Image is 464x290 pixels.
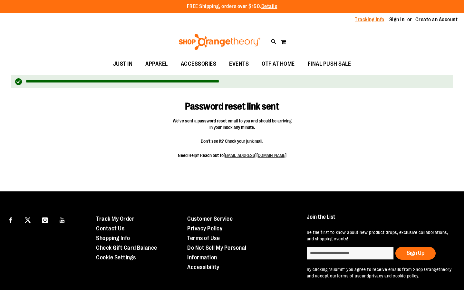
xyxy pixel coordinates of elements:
a: Visit our X page [22,214,34,225]
img: Shop Orangetheory [178,34,261,50]
img: Twitter [25,217,31,223]
a: Visit our Instagram page [39,214,51,225]
a: Check Gift Card Balance [96,245,157,251]
span: FINAL PUSH SALE [308,57,351,71]
a: JUST IN [107,57,139,72]
span: Sign Up [407,250,424,256]
h4: Join the List [307,214,452,226]
a: EVENTS [223,57,255,72]
p: By clicking "submit" you agree to receive emails from Shop Orangetheory and accept our and [307,266,452,279]
a: Sign In [389,16,405,23]
span: We've sent a password reset email to you and should be arriving in your inbox any minute. [172,118,292,130]
a: Shopping Info [96,235,130,241]
a: [EMAIL_ADDRESS][DOMAIN_NAME] [224,153,286,158]
a: FINAL PUSH SALE [301,57,358,72]
a: terms of use [337,273,362,278]
span: JUST IN [113,57,133,71]
a: Do Not Sell My Personal Information [187,245,247,261]
a: Cookie Settings [96,254,136,261]
a: Track My Order [96,216,134,222]
p: FREE Shipping, orders over $150. [187,3,277,10]
span: ACCESSORIES [181,57,217,71]
a: Contact Us [96,225,124,232]
a: Privacy Policy [187,225,222,232]
a: Visit our Facebook page [5,214,16,225]
a: Visit our Youtube page [57,214,68,225]
a: Create an Account [415,16,458,23]
input: enter email [307,247,394,260]
span: Need Help? Reach out to [172,152,292,159]
h1: Password reset link sent [157,92,307,112]
span: Don't see it? Check your junk mail. [172,138,292,144]
span: OTF AT HOME [262,57,295,71]
a: Tracking Info [355,16,384,23]
a: Terms of Use [187,235,220,241]
span: APPAREL [145,57,168,71]
p: Be the first to know about new product drops, exclusive collaborations, and shopping events! [307,229,452,242]
a: OTF AT HOME [255,57,301,72]
button: Sign Up [395,247,436,260]
a: Details [261,4,277,9]
span: EVENTS [229,57,249,71]
a: privacy and cookie policy. [369,273,419,278]
a: Accessibility [187,264,219,270]
a: ACCESSORIES [174,57,223,72]
a: APPAREL [139,57,174,72]
a: Customer Service [187,216,233,222]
